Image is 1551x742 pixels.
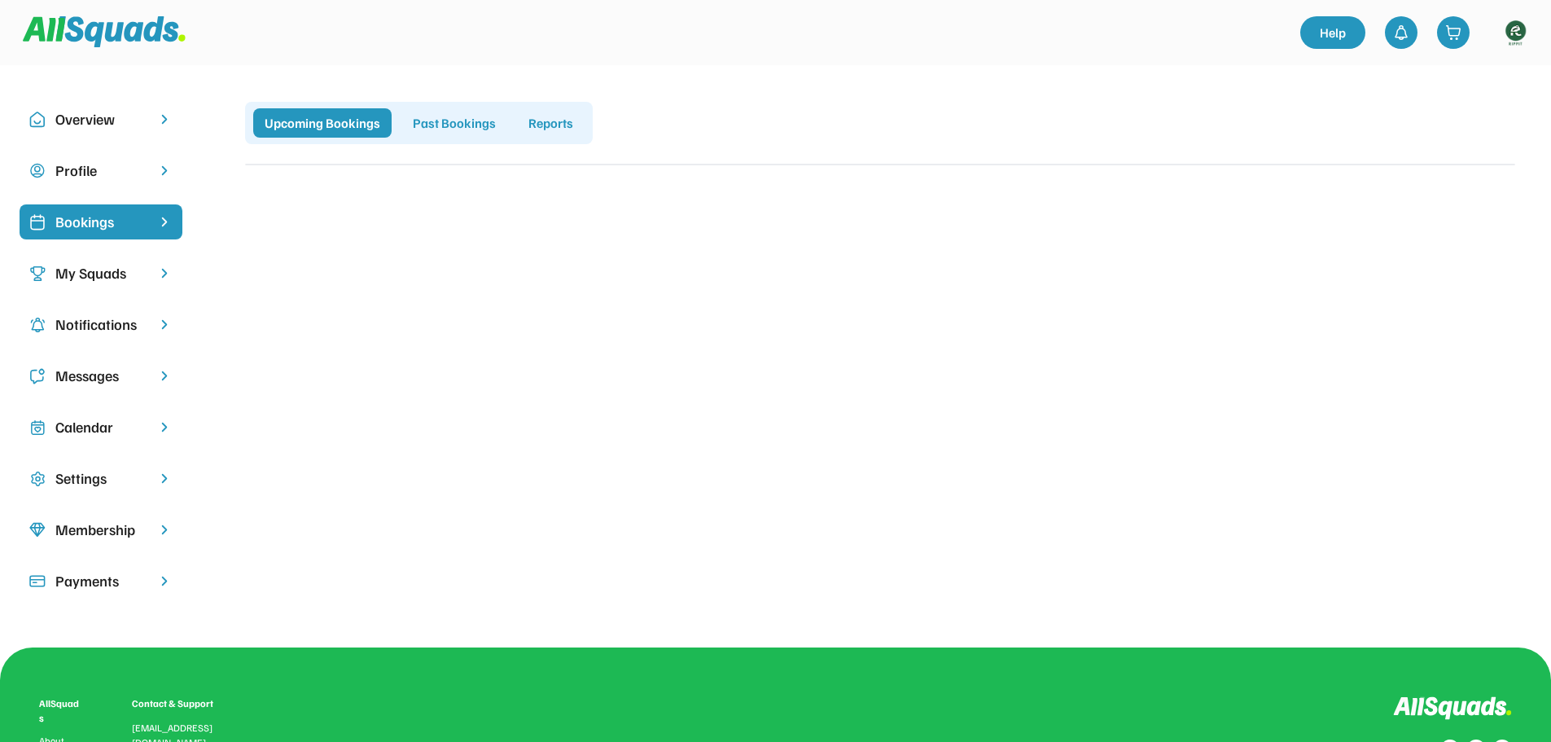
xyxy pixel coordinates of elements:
div: Settings [55,468,147,490]
div: Past Bookings [401,108,507,138]
div: Payments [55,570,147,592]
img: chevron-right.svg [156,112,173,127]
img: Icon%20copy%205.svg [29,368,46,384]
img: chevron-right.svg [156,368,173,384]
div: Reports [517,108,585,138]
img: Squad%20Logo.svg [23,16,186,47]
div: Bookings [55,211,147,233]
img: chevron-right.svg [156,471,173,486]
div: Notifications [55,314,147,336]
img: Icon%20%2815%29.svg [29,573,46,590]
img: chevron-right.svg [156,163,173,178]
a: Help [1300,16,1365,49]
div: Profile [55,160,147,182]
div: Overview [55,108,147,130]
img: shopping-cart-01%20%281%29.svg [1445,24,1461,41]
img: chevron-right.svg [156,266,173,281]
div: Messages [55,365,147,387]
img: Icon%20copy%204.svg [29,317,46,333]
img: Icon%20copy%208.svg [29,522,46,538]
img: https%3A%2F%2F94044dc9e5d3b3599ffa5e2d56a015ce.cdn.bubble.io%2Ff1734594230631x534612339345057700%... [1499,16,1531,49]
img: Icon%20%2819%29.svg [29,214,46,231]
img: chevron-right%20copy%203.svg [156,214,173,230]
div: Upcoming Bookings [253,108,392,138]
img: bell-03%20%281%29.svg [1393,24,1409,41]
div: Calendar [55,416,147,438]
img: chevron-right.svg [156,522,173,538]
img: Icon%20copy%2010.svg [29,112,46,128]
img: user-circle.svg [29,163,46,179]
div: My Squads [55,262,147,284]
div: Contact & Support [132,696,233,711]
img: chevron-right.svg [156,573,173,589]
img: Icon%20copy%2016.svg [29,471,46,487]
img: chevron-right.svg [156,317,173,332]
img: chevron-right.svg [156,419,173,435]
img: Icon%20copy%203.svg [29,266,46,282]
img: Icon%20copy%207.svg [29,419,46,436]
div: Membership [55,519,147,541]
img: Logo%20inverted.svg [1393,696,1512,720]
